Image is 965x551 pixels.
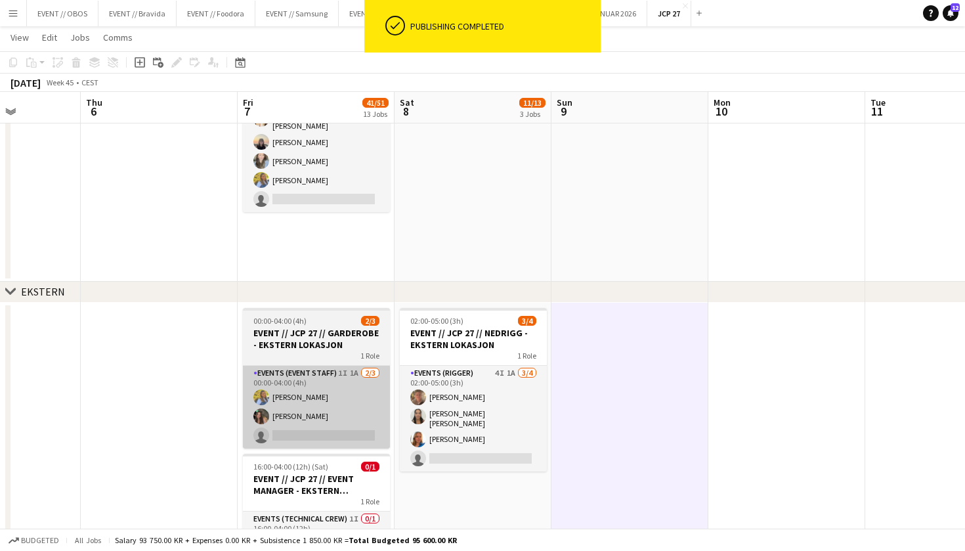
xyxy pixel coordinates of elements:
[519,98,546,108] span: 11/13
[647,1,691,26] button: JCP 27
[11,76,41,89] div: [DATE]
[870,97,886,108] span: Tue
[400,97,414,108] span: Sat
[115,535,457,545] div: Salary 93 750.00 KR + Expenses 0.00 KR + Subsistence 1 850.00 KR =
[21,536,59,545] span: Budgeted
[7,533,61,548] button: Budgeted
[253,316,307,326] span: 00:00-04:00 (4h)
[43,77,76,87] span: Week 45
[360,496,379,506] span: 1 Role
[81,77,98,87] div: CEST
[241,104,253,119] span: 7
[72,535,104,545] span: All jobs
[103,32,133,43] span: Comms
[177,1,255,26] button: EVENT // Foodora
[243,473,390,496] h3: EVENT // JCP 27 // EVENT MANAGER - EKSTERN LOKASJON
[21,285,65,298] div: EKSTERN
[398,104,414,119] span: 8
[361,462,379,472] span: 0/1
[951,3,960,12] span: 12
[410,316,463,326] span: 02:00-05:00 (3h)
[243,68,390,212] app-card-role: Events (Event Staff)4I11A5/616:30-00:00 (7h30m)[PERSON_NAME][PERSON_NAME] [US_STATE] [PERSON_NAME...
[714,97,731,108] span: Mon
[557,97,572,108] span: Sun
[5,29,34,46] a: View
[712,104,731,119] span: 10
[98,29,138,46] a: Comms
[243,327,390,351] h3: EVENT // JCP 27 // GARDEROBE - EKSTERN LOKASJON
[339,1,431,26] button: EVENT // Atea // TP2B
[37,29,62,46] a: Edit
[255,1,339,26] button: EVENT // Samsung
[363,109,388,119] div: 13 Jobs
[243,366,390,449] app-card-role: Events (Event Staff)1I1A2/300:00-04:00 (4h)[PERSON_NAME][PERSON_NAME]
[362,98,389,108] span: 41/51
[27,1,98,26] button: EVENT // OBOS
[410,20,595,32] div: Publishing completed
[243,308,390,449] app-job-card: 00:00-04:00 (4h)2/3EVENT // JCP 27 // GARDEROBE - EKSTERN LOKASJON1 RoleEvents (Event Staff)1I1A2...
[98,1,177,26] button: EVENT // Bravida
[65,29,95,46] a: Jobs
[86,97,102,108] span: Thu
[400,327,547,351] h3: EVENT // JCP 27 // NEDRIGG - EKSTERN LOKASJON
[517,351,536,361] span: 1 Role
[868,104,886,119] span: 11
[360,351,379,361] span: 1 Role
[243,97,253,108] span: Fri
[518,316,536,326] span: 3/4
[70,32,90,43] span: Jobs
[42,32,57,43] span: Edit
[84,104,102,119] span: 6
[253,462,328,472] span: 16:00-04:00 (12h) (Sat)
[361,316,379,326] span: 2/3
[943,5,958,21] a: 12
[555,104,572,119] span: 9
[349,535,457,545] span: Total Budgeted 95 600.00 KR
[520,109,545,119] div: 3 Jobs
[11,32,29,43] span: View
[400,308,547,472] app-job-card: 02:00-05:00 (3h)3/4EVENT // JCP 27 // NEDRIGG - EKSTERN LOKASJON1 RoleEvents (Rigger)4I1A3/402:00...
[400,366,547,472] app-card-role: Events (Rigger)4I1A3/402:00-05:00 (3h)[PERSON_NAME][PERSON_NAME] [PERSON_NAME][PERSON_NAME]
